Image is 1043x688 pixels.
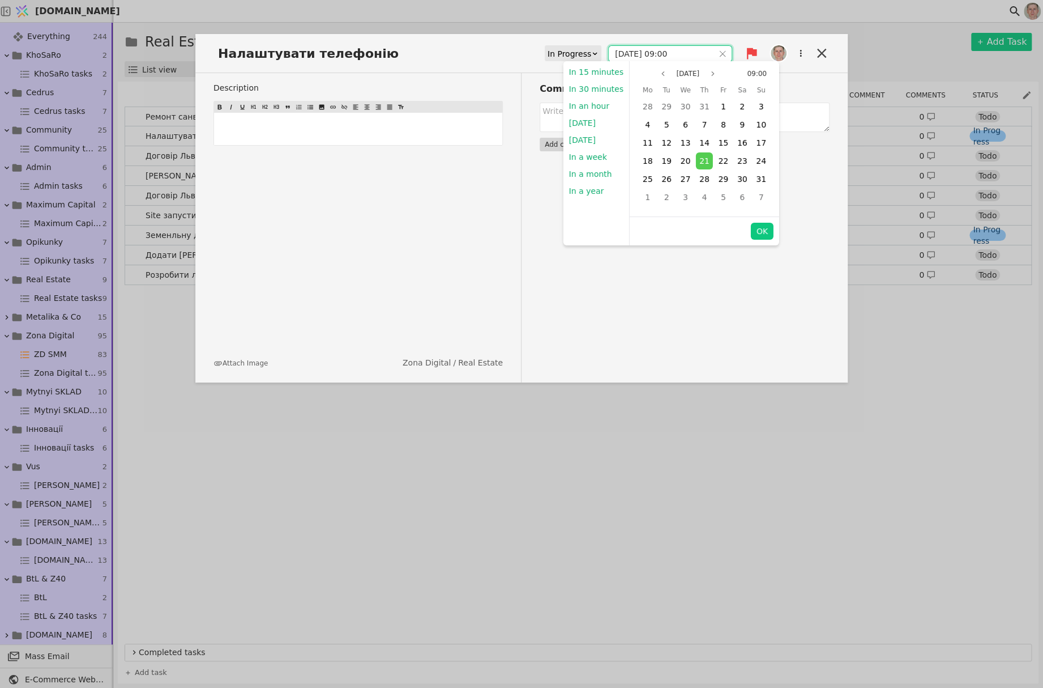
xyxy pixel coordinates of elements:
[540,82,830,96] h3: Comments
[657,116,676,134] div: 05 Aug 2025
[661,138,672,147] span: 12
[756,156,766,165] span: 24
[751,152,770,170] div: 24 Aug 2025
[702,120,707,129] span: 7
[756,83,765,97] span: Su
[733,170,751,188] div: 30 Aug 2025
[638,83,771,206] div: Aug 2025
[638,83,657,97] div: Monday
[751,116,770,134] div: 10 Aug 2025
[739,102,745,111] span: 2
[657,97,676,116] div: 29 Jul 2025
[751,223,773,240] button: OK
[718,156,728,165] span: 22
[645,120,650,129] span: 4
[699,138,709,147] span: 14
[738,83,746,97] span: Sa
[756,138,766,147] span: 17
[664,193,669,202] span: 2
[563,148,612,165] button: In a week
[548,46,591,62] div: In Progress
[700,83,708,97] span: Th
[540,138,597,151] button: Add comment
[733,116,751,134] div: 09 Aug 2025
[676,83,695,97] div: Wednesday
[695,152,713,170] div: 21 Aug 2025
[643,83,653,97] span: Mo
[657,188,676,206] div: 02 Sep 2025
[759,102,764,111] span: 3
[213,82,503,94] label: Description
[719,50,726,58] button: Clear
[563,182,609,199] button: In a year
[720,83,726,97] span: Fr
[403,357,451,369] a: Zona Digital
[699,102,709,111] span: 31
[213,44,410,63] span: Налаштувати телефонію
[661,175,672,184] span: 26
[403,357,503,369] div: /
[695,134,713,152] div: 14 Aug 2025
[680,102,690,111] span: 30
[683,120,688,129] span: 6
[638,97,657,116] div: 28 Jul 2025
[695,97,713,116] div: 31 Jul 2025
[680,138,690,147] span: 13
[676,152,695,170] div: 20 Aug 2025
[638,170,657,188] div: 25 Aug 2025
[609,46,713,62] input: dd.MM.yyyy HH:mm
[563,97,614,114] button: In an hour
[680,156,690,165] span: 20
[672,67,704,80] button: Select month
[695,170,713,188] div: 28 Aug 2025
[563,131,601,148] button: [DATE]
[756,120,766,129] span: 10
[699,175,709,184] span: 28
[721,193,726,202] span: 5
[661,156,672,165] span: 19
[657,152,676,170] div: 19 Aug 2025
[563,63,629,80] button: In 15 minutes
[643,102,653,111] span: 28
[680,83,691,97] span: We
[676,188,695,206] div: 03 Sep 2025
[737,156,747,165] span: 23
[771,45,786,61] img: Ро
[714,97,733,116] div: 01 Aug 2025
[714,83,733,97] div: Friday
[706,67,720,80] button: Next month
[737,175,747,184] span: 30
[751,170,770,188] div: 31 Aug 2025
[733,188,751,206] div: 06 Sep 2025
[702,193,707,202] span: 4
[721,120,726,129] span: 8
[563,165,617,182] button: In a month
[759,193,764,202] span: 7
[739,193,745,202] span: 6
[718,138,728,147] span: 15
[714,116,733,134] div: 08 Aug 2025
[751,188,770,206] div: 07 Sep 2025
[733,83,751,97] div: Saturday
[751,83,770,97] div: Sunday
[645,193,650,202] span: 1
[733,97,751,116] div: 02 Aug 2025
[714,152,733,170] div: 22 Aug 2025
[643,138,653,147] span: 11
[638,188,657,206] div: 01 Sep 2025
[733,134,751,152] div: 16 Aug 2025
[661,102,672,111] span: 29
[659,70,666,77] svg: page previous
[656,67,669,80] button: Previous month
[643,175,653,184] span: 25
[737,138,747,147] span: 16
[662,83,670,97] span: Tu
[638,152,657,170] div: 18 Aug 2025
[695,116,713,134] div: 07 Aug 2025
[213,358,268,368] button: Attach Image
[699,156,709,165] span: 21
[721,102,726,111] span: 1
[676,134,695,152] div: 13 Aug 2025
[680,175,690,184] span: 27
[756,175,766,184] span: 31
